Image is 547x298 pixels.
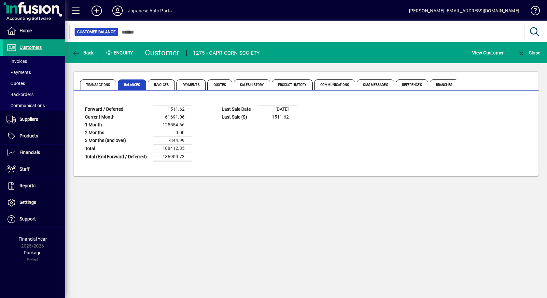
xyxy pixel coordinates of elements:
[3,194,65,211] a: Settings
[101,48,140,58] div: Enquiry
[153,113,192,121] td: 61691.06
[145,48,180,58] div: Customer
[118,79,146,90] span: Balances
[153,106,192,113] td: 1511.62
[82,113,153,121] td: Current Month
[176,79,206,90] span: Payments
[7,59,27,64] span: Invoices
[107,5,128,17] button: Profile
[20,183,35,188] span: Reports
[77,29,116,35] span: Customer Balance
[65,47,101,59] app-page-header-button: Back
[472,48,504,58] span: View Customer
[82,129,153,137] td: 2 Months
[218,106,258,113] td: Last Sale Date
[86,5,107,17] button: Add
[3,111,65,128] a: Suppliers
[153,129,192,137] td: 0.00
[153,137,192,145] td: -344.99
[218,113,258,121] td: Last Sale ($)
[70,47,95,59] button: Back
[470,47,505,59] button: View Customer
[7,92,34,97] span: Backorders
[3,56,65,67] a: Invoices
[82,153,153,161] td: Total (Excl Forward / Deferred)
[82,121,153,129] td: 1 Month
[3,128,65,144] a: Products
[272,79,313,90] span: Product History
[3,100,65,111] a: Communications
[357,79,394,90] span: SMS Messages
[20,200,36,205] span: Settings
[3,161,65,177] a: Staff
[3,211,65,227] a: Support
[234,79,270,90] span: Sales History
[20,28,32,33] span: Home
[3,89,65,100] a: Backorders
[430,79,459,90] span: Branches
[396,79,428,90] span: References
[19,236,47,242] span: Financial Year
[20,216,36,221] span: Support
[526,1,539,22] a: Knowledge Base
[3,78,65,89] a: Quotes
[409,6,519,16] div: [PERSON_NAME] [EMAIL_ADDRESS][DOMAIN_NAME]
[24,250,41,255] span: Package
[7,81,25,86] span: Quotes
[516,47,542,59] button: Close
[3,145,65,161] a: Financials
[3,23,65,39] a: Home
[80,79,116,90] span: Transactions
[82,106,153,113] td: Forward / Deferred
[128,6,172,16] div: Japanese Auto Parts
[82,137,153,145] td: 3 Months (and over)
[72,50,94,55] span: Back
[3,178,65,194] a: Reports
[153,121,192,129] td: 125554.66
[207,79,232,90] span: Quotes
[82,145,153,153] td: Total
[7,103,45,108] span: Communications
[258,106,297,113] td: [DATE]
[148,79,175,90] span: Invoices
[7,70,31,75] span: Payments
[153,145,192,153] td: 188412.35
[3,67,65,78] a: Payments
[20,45,42,50] span: Customers
[258,113,297,121] td: 1511.62
[193,48,260,58] div: 1275 - CAPRICORN SOCIETY
[20,117,38,122] span: Suppliers
[153,153,192,161] td: 186900.73
[20,150,40,155] span: Financials
[314,79,355,90] span: Communications
[20,133,38,138] span: Products
[517,50,540,55] span: Close
[511,47,547,59] app-page-header-button: Close enquiry
[20,166,30,172] span: Staff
